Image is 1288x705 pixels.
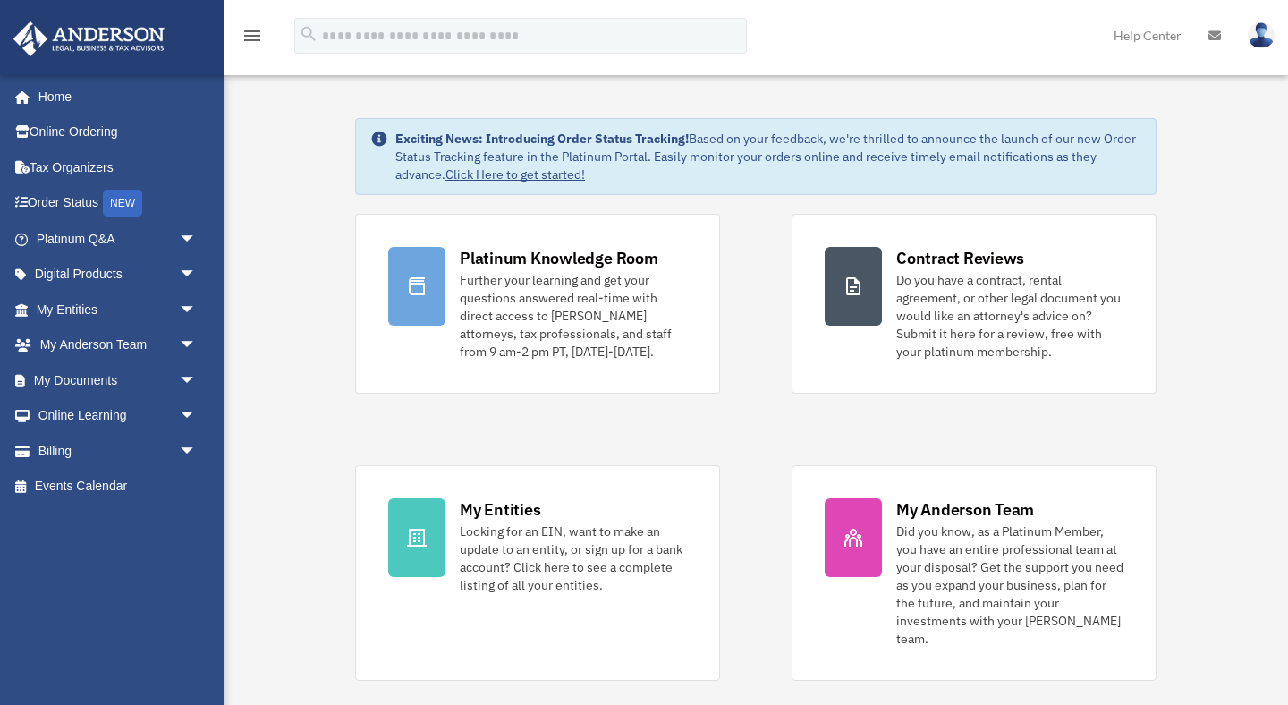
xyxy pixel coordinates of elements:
i: menu [241,25,263,47]
span: arrow_drop_down [179,292,215,328]
a: Online Ordering [13,115,224,150]
a: Tax Organizers [13,149,224,185]
a: My Anderson Team Did you know, as a Platinum Member, you have an entire professional team at your... [792,465,1157,681]
a: Platinum Knowledge Room Further your learning and get your questions answered real-time with dire... [355,214,720,394]
a: Order StatusNEW [13,185,224,222]
a: Platinum Q&Aarrow_drop_down [13,221,224,257]
a: Home [13,79,215,115]
span: arrow_drop_down [179,221,215,258]
span: arrow_drop_down [179,362,215,399]
div: My Entities [460,498,540,521]
a: Billingarrow_drop_down [13,433,224,469]
div: Looking for an EIN, want to make an update to an entity, or sign up for a bank account? Click her... [460,522,687,594]
a: My Documentsarrow_drop_down [13,362,224,398]
a: menu [241,31,263,47]
span: arrow_drop_down [179,327,215,364]
div: Contract Reviews [896,247,1024,269]
a: My Entitiesarrow_drop_down [13,292,224,327]
strong: Exciting News: Introducing Order Status Tracking! [395,131,689,147]
span: arrow_drop_down [179,433,215,470]
i: search [299,24,318,44]
a: Online Learningarrow_drop_down [13,398,224,434]
a: Contract Reviews Do you have a contract, rental agreement, or other legal document you would like... [792,214,1157,394]
div: Do you have a contract, rental agreement, or other legal document you would like an attorney's ad... [896,271,1123,361]
div: Did you know, as a Platinum Member, you have an entire professional team at your disposal? Get th... [896,522,1123,648]
div: My Anderson Team [896,498,1034,521]
span: arrow_drop_down [179,257,215,293]
img: User Pic [1248,22,1275,48]
div: NEW [103,190,142,217]
img: Anderson Advisors Platinum Portal [8,21,170,56]
a: My Anderson Teamarrow_drop_down [13,327,224,363]
a: Click Here to get started! [445,166,585,183]
span: arrow_drop_down [179,398,215,435]
div: Platinum Knowledge Room [460,247,658,269]
div: Based on your feedback, we're thrilled to announce the launch of our new Order Status Tracking fe... [395,130,1141,183]
a: My Entities Looking for an EIN, want to make an update to an entity, or sign up for a bank accoun... [355,465,720,681]
a: Digital Productsarrow_drop_down [13,257,224,293]
div: Further your learning and get your questions answered real-time with direct access to [PERSON_NAM... [460,271,687,361]
a: Events Calendar [13,469,224,505]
